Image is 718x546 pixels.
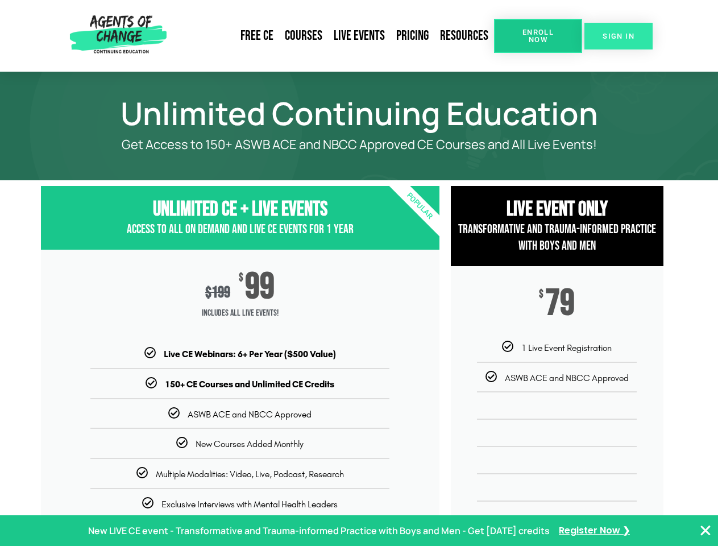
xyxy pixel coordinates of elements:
[161,499,338,510] span: Exclusive Interviews with Mental Health Leaders
[512,28,564,43] span: Enroll Now
[603,32,634,40] span: SIGN IN
[539,289,543,300] span: $
[451,197,663,222] h3: Live Event Only
[434,23,494,49] a: Resources
[458,222,656,254] span: Transformative and Trauma-informed Practice with Boys and Men
[41,197,439,222] h3: Unlimited CE + Live Events
[239,272,243,284] span: $
[164,349,336,359] b: Live CE Webinars: 6+ Per Year ($500 Value)
[279,23,328,49] a: Courses
[235,23,279,49] a: Free CE
[41,302,439,325] span: Includes ALL Live Events!
[505,373,629,383] span: ASWB ACE and NBCC Approved
[188,409,312,420] span: ASWB ACE and NBCC Approved
[391,23,434,49] a: Pricing
[328,23,391,49] a: Live Events
[545,289,575,318] span: 79
[245,272,275,302] span: 99
[81,138,638,152] p: Get Access to 150+ ASWB ACE and NBCC Approved CE Courses and All Live Events!
[205,283,230,302] div: 199
[699,524,712,537] button: Close Banner
[494,19,582,53] a: Enroll Now
[127,222,354,237] span: Access to All On Demand and Live CE Events for 1 year
[354,140,485,272] div: Popular
[35,100,683,126] h1: Unlimited Continuing Education
[156,469,344,479] span: Multiple Modalities: Video, Live, Podcast, Research
[205,283,211,302] span: $
[521,342,612,353] span: 1 Live Event Registration
[165,379,334,390] b: 150+ CE Courses and Unlimited CE Credits
[559,523,630,539] a: Register Now ❯
[584,23,653,49] a: SIGN IN
[88,523,550,539] p: New LIVE CE event - Transformative and Trauma-informed Practice with Boys and Men - Get [DATE] cr...
[196,439,304,449] span: New Courses Added Monthly
[171,23,494,49] nav: Menu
